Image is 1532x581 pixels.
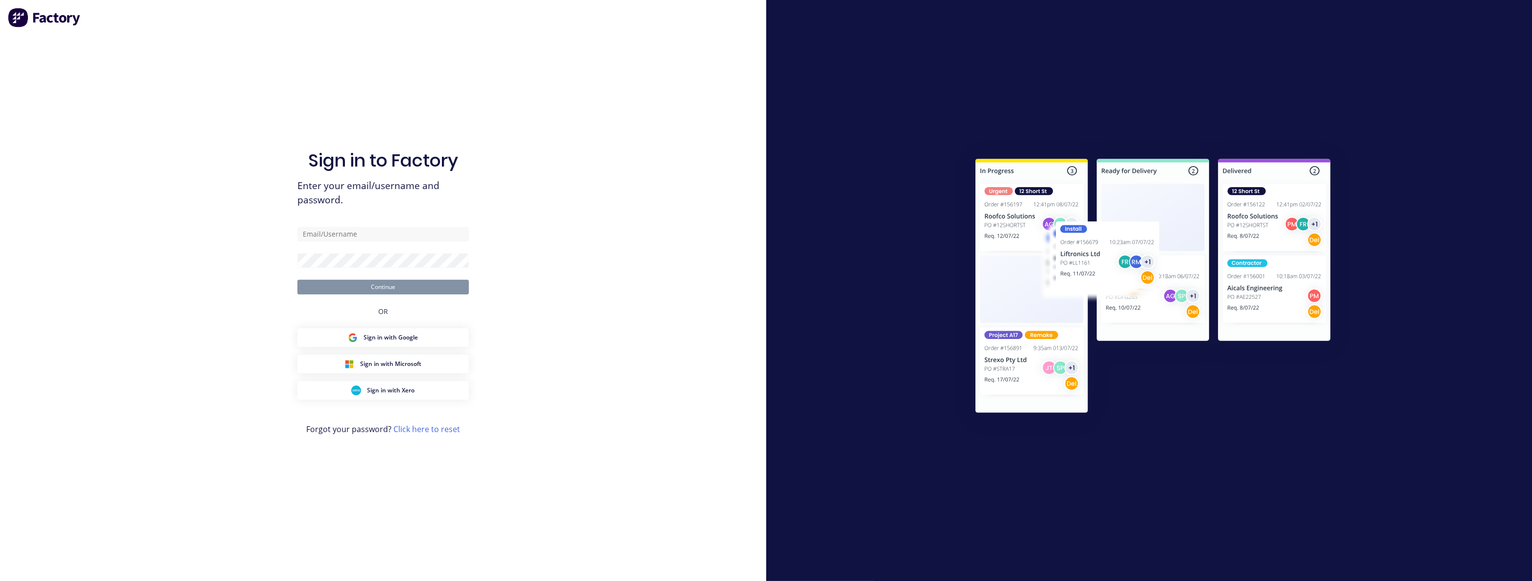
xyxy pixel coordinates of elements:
img: Sign in [954,139,1352,436]
button: Xero Sign inSign in with Xero [297,381,469,400]
img: Factory [8,8,81,27]
span: Sign in with Xero [367,386,414,395]
h1: Sign in to Factory [308,150,458,171]
a: Click here to reset [393,424,460,435]
input: Email/Username [297,227,469,242]
div: OR [378,294,388,328]
img: Microsoft Sign in [344,359,354,369]
button: Google Sign inSign in with Google [297,328,469,347]
span: Forgot your password? [306,423,460,435]
button: Continue [297,280,469,294]
span: Sign in with Google [364,333,418,342]
button: Microsoft Sign inSign in with Microsoft [297,355,469,373]
img: Google Sign in [348,333,358,342]
span: Enter your email/username and password. [297,179,469,207]
span: Sign in with Microsoft [360,360,421,368]
img: Xero Sign in [351,386,361,395]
